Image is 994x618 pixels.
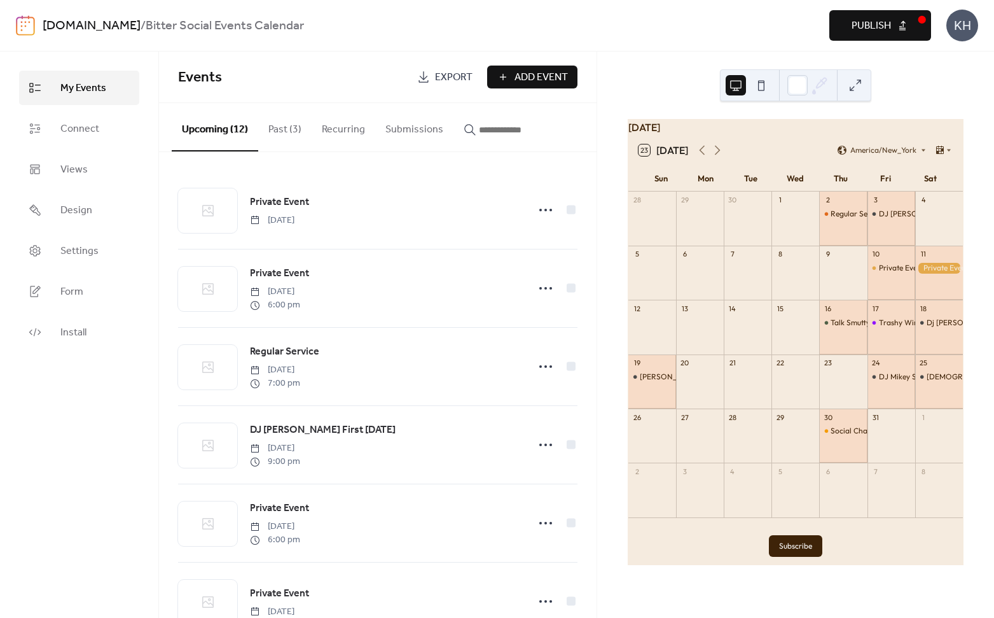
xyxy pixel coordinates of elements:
span: 7:00 pm [250,377,300,390]
div: 2 [823,195,832,205]
div: 30 [823,412,832,422]
span: My Events [60,81,106,96]
div: Regular Service [831,209,884,220]
div: Wed [773,166,818,192]
span: 9:00 pm [250,455,300,468]
div: 8 [775,249,785,259]
span: Views [60,162,88,178]
span: Connect [60,122,99,137]
div: Mon [683,166,728,192]
div: 3 [680,467,689,476]
span: [DATE] [250,520,300,533]
div: 23 [823,358,832,368]
div: 8 [919,467,928,476]
span: Install [60,325,86,341]
div: Trashy Wine Club! [879,318,941,328]
div: [PERSON_NAME][DEMOGRAPHIC_DATA] [640,372,785,383]
button: Publish [829,10,931,41]
div: 12 [632,304,642,313]
span: Form [60,284,83,300]
div: [DATE] [628,120,963,135]
div: 5 [775,467,785,476]
div: Sun [639,166,684,192]
div: 6 [823,467,832,476]
span: [DATE] [250,442,300,455]
div: Talk Smutty to Me [819,318,867,328]
span: Settings [60,244,99,259]
a: Regular Service [250,344,319,360]
a: My Events [19,71,139,105]
div: Gay Agenda/Jermainia/Luxe Posh Dance Party [915,372,963,383]
div: DJ Mikey Sharks [879,372,935,383]
span: Events [178,64,222,92]
div: 3 [871,195,881,205]
div: 11 [919,249,928,259]
div: 22 [775,358,785,368]
button: Submissions [375,103,453,150]
a: DJ [PERSON_NAME] First [DATE] [250,422,396,439]
button: Subscribe [769,535,822,557]
div: 13 [680,304,689,313]
div: 5 [632,249,642,259]
div: 19 [632,358,642,368]
div: 31 [871,412,881,422]
div: 20 [680,358,689,368]
div: 28 [632,195,642,205]
div: Private Event [867,263,915,274]
button: Add Event [487,66,577,88]
b: / [141,14,146,38]
a: Connect [19,111,139,146]
div: 24 [871,358,881,368]
a: Install [19,315,139,349]
div: Private Event [915,263,963,274]
div: 10 [871,249,881,259]
div: Talk Smutty to Me [831,318,891,328]
span: Design [60,203,92,218]
div: Tue [728,166,773,192]
div: Private Event [879,263,924,274]
a: Private Event [250,194,309,211]
div: 7 [728,249,737,259]
img: logo [16,15,35,36]
a: Design [19,193,139,227]
div: 7 [871,467,881,476]
div: 16 [823,304,832,313]
span: Private Event [250,266,309,281]
a: Settings [19,234,139,268]
span: 6:00 pm [250,298,300,312]
div: KH [946,10,978,41]
span: Export [435,70,473,85]
span: America/New_York [850,146,916,154]
div: 29 [775,412,785,422]
div: Fri [863,166,908,192]
div: DJ Gay Agenda [628,372,676,383]
div: Social Chaos Bingo [819,426,867,437]
a: Views [19,152,139,186]
a: Form [19,274,139,309]
a: Private Event [250,265,309,282]
span: Private Event [250,195,309,210]
span: [DATE] [250,363,300,377]
div: 18 [919,304,928,313]
button: Past (3) [258,103,312,150]
div: Sat [908,166,953,192]
span: Private Event [250,586,309,601]
span: Private Event [250,501,309,516]
div: DJ Mikey Sharks [867,372,915,383]
div: 14 [728,304,737,313]
div: 27 [680,412,689,422]
div: Dj Uymami [915,318,963,328]
button: Recurring [312,103,375,150]
button: 23[DATE] [634,141,693,159]
div: 25 [919,358,928,368]
div: 4 [728,467,737,476]
div: 17 [871,304,881,313]
div: 30 [728,195,737,205]
span: [DATE] [250,214,294,227]
div: 1 [919,412,928,422]
span: Regular Service [250,344,319,360]
b: Bitter Social Events Calendar [146,14,304,38]
div: Thu [818,166,863,192]
div: Trashy Wine Club! [867,318,915,328]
